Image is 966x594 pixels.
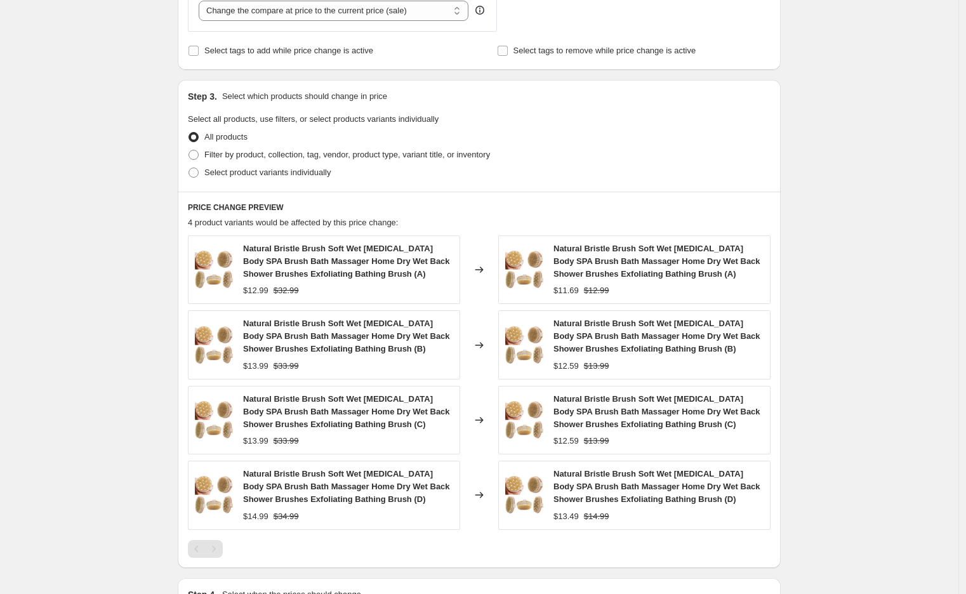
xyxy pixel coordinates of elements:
strike: $32.99 [274,284,299,297]
span: Natural Bristle Brush Soft Wet [MEDICAL_DATA] Body SPA Brush Bath Massager Home Dry Wet Back Show... [553,394,760,429]
div: help [473,4,486,16]
img: S1e907141aaba4b61b92d994869ab633fo_80x.webp [505,476,543,514]
span: Natural Bristle Brush Soft Wet [MEDICAL_DATA] Body SPA Brush Bath Massager Home Dry Wet Back Show... [243,394,450,429]
div: $11.69 [553,284,579,297]
div: $12.59 [553,360,579,373]
span: Select all products, use filters, or select products variants individually [188,114,439,124]
nav: Pagination [188,540,223,558]
span: Select tags to add while price change is active [204,46,373,55]
img: S1e907141aaba4b61b92d994869ab633fo_80x.webp [195,476,233,514]
div: $12.59 [553,435,579,447]
h2: Step 3. [188,90,217,103]
span: Natural Bristle Brush Soft Wet [MEDICAL_DATA] Body SPA Brush Bath Massager Home Dry Wet Back Show... [553,319,760,353]
span: All products [204,132,248,142]
img: S1e907141aaba4b61b92d994869ab633fo_80x.webp [505,251,543,289]
strike: $12.99 [584,284,609,297]
span: 4 product variants would be affected by this price change: [188,218,398,227]
span: Natural Bristle Brush Soft Wet [MEDICAL_DATA] Body SPA Brush Bath Massager Home Dry Wet Back Show... [243,469,450,504]
strike: $14.99 [584,510,609,523]
div: $13.99 [243,435,268,447]
div: $12.99 [243,284,268,297]
span: Natural Bristle Brush Soft Wet [MEDICAL_DATA] Body SPA Brush Bath Massager Home Dry Wet Back Show... [243,244,450,279]
img: S1e907141aaba4b61b92d994869ab633fo_80x.webp [195,401,233,439]
div: $14.99 [243,510,268,523]
span: Select product variants individually [204,168,331,177]
span: Filter by product, collection, tag, vendor, product type, variant title, or inventory [204,150,490,159]
div: $13.49 [553,510,579,523]
img: S1e907141aaba4b61b92d994869ab633fo_80x.webp [195,251,233,289]
img: S1e907141aaba4b61b92d994869ab633fo_80x.webp [505,401,543,439]
p: Select which products should change in price [222,90,387,103]
span: Select tags to remove while price change is active [513,46,696,55]
strike: $13.99 [584,360,609,373]
strike: $33.99 [274,360,299,373]
div: $13.99 [243,360,268,373]
h6: PRICE CHANGE PREVIEW [188,202,771,213]
span: Natural Bristle Brush Soft Wet [MEDICAL_DATA] Body SPA Brush Bath Massager Home Dry Wet Back Show... [553,469,760,504]
img: S1e907141aaba4b61b92d994869ab633fo_80x.webp [505,326,543,364]
strike: $13.99 [584,435,609,447]
span: Natural Bristle Brush Soft Wet [MEDICAL_DATA] Body SPA Brush Bath Massager Home Dry Wet Back Show... [553,244,760,279]
strike: $33.99 [274,435,299,447]
img: S1e907141aaba4b61b92d994869ab633fo_80x.webp [195,326,233,364]
strike: $34.99 [274,510,299,523]
span: Natural Bristle Brush Soft Wet [MEDICAL_DATA] Body SPA Brush Bath Massager Home Dry Wet Back Show... [243,319,450,353]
